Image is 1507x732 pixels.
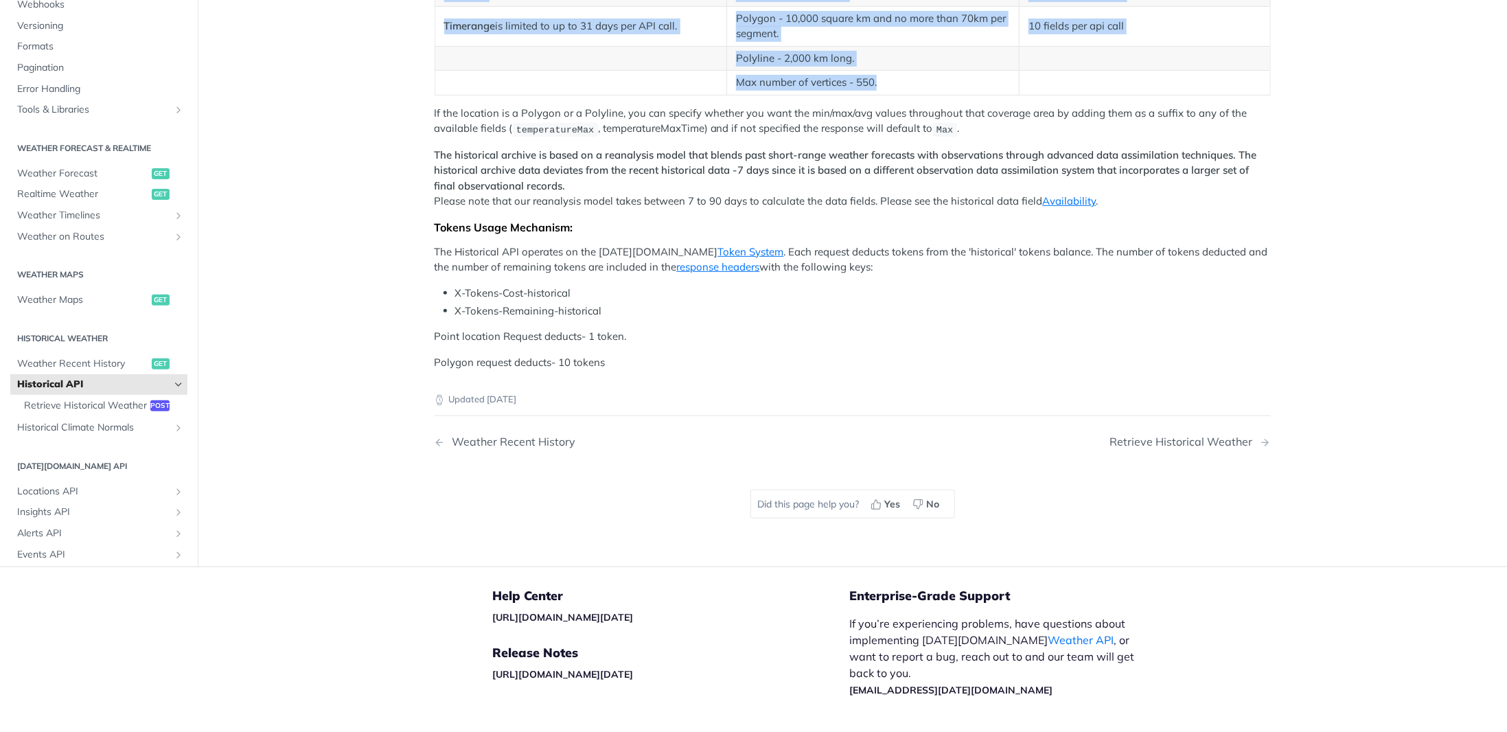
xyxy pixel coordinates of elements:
span: Weather Maps [17,293,148,307]
div: Did this page help you? [750,490,955,518]
li: X-Tokens-Cost-historical [455,286,1271,301]
li: X-Tokens-Remaining-historical [455,304,1271,319]
p: Updated [DATE] [435,393,1271,407]
button: Hide subpages for Historical API [173,379,184,390]
a: Weather Forecastget [10,163,187,184]
button: Show subpages for Insights API [173,507,184,518]
span: Weather Forecast [17,167,148,181]
span: Retrieve Historical Weather [24,399,147,413]
span: Historical API [17,378,170,391]
span: get [152,168,170,179]
a: Token System [718,245,784,258]
button: Show subpages for Tools & Libraries [173,104,184,115]
td: Polygon - 10,000 square km and no more than 70km per segment. [727,6,1020,46]
span: post [150,400,170,411]
a: Custom Events APIShow subpages for Custom Events API [10,565,187,586]
a: Historical Climate NormalsShow subpages for Historical Climate Normals [10,418,187,438]
div: Tokens Usage Mechanism: [435,220,1271,234]
div: Retrieve Historical Weather [1110,435,1260,448]
span: Pagination [17,61,184,75]
button: Show subpages for Weather on Routes [173,231,184,242]
a: Weather Recent Historyget [10,354,187,374]
td: Polyline - 2,000 km long. [727,46,1020,71]
span: Formats [17,41,184,54]
a: Historical APIHide subpages for Historical API [10,374,187,395]
button: Show subpages for Historical Climate Normals [173,422,184,433]
button: Show subpages for Locations API [173,486,184,497]
span: Alerts API [17,527,170,540]
span: Insights API [17,506,170,520]
nav: Pagination Controls [435,422,1271,462]
div: Weather Recent History [446,435,576,448]
td: 10 fields per api call [1020,6,1270,46]
td: Max number of vertices - 550. [727,71,1020,95]
a: [URL][DOMAIN_NAME][DATE] [493,611,634,624]
h2: Weather Maps [10,268,187,281]
h2: Weather Forecast & realtime [10,142,187,155]
a: Weather on RoutesShow subpages for Weather on Routes [10,227,187,247]
a: Locations APIShow subpages for Locations API [10,481,187,502]
a: Events APIShow subpages for Events API [10,545,187,565]
a: Versioning [10,16,187,36]
span: Yes [885,497,901,512]
a: Next Page: Retrieve Historical Weather [1110,435,1271,448]
a: Previous Page: Weather Recent History [435,435,793,448]
h5: Release Notes [493,645,850,661]
a: Tools & LibrariesShow subpages for Tools & Libraries [10,100,187,120]
a: Weather TimelinesShow subpages for Weather Timelines [10,205,187,226]
a: Error Handling [10,79,187,100]
a: Weather Mapsget [10,290,187,310]
a: Availability [1043,194,1096,207]
strong: The historical archive is based on a reanalysis model that blends past short-range weather foreca... [435,148,1257,192]
button: Show subpages for Alerts API [173,528,184,539]
span: Error Handling [17,82,184,96]
span: get [152,190,170,201]
a: Realtime Weatherget [10,185,187,205]
span: get [152,295,170,306]
span: temperatureMax [516,124,594,135]
span: get [152,358,170,369]
button: Show subpages for Events API [173,549,184,560]
a: [URL][DOMAIN_NAME][DATE] [493,668,634,680]
span: Weather Recent History [17,357,148,371]
a: Weather API [1048,633,1114,647]
a: Alerts APIShow subpages for Alerts API [10,523,187,544]
a: Retrieve Historical Weatherpost [17,396,187,416]
button: Show subpages for Weather Timelines [173,210,184,221]
span: Versioning [17,19,184,33]
p: If you’re experiencing problems, have questions about implementing [DATE][DOMAIN_NAME] , or want ... [850,615,1149,698]
span: No [927,497,940,512]
a: response headers [677,260,760,273]
p: The Historical API operates on the [DATE][DOMAIN_NAME] . Each request deducts tokens from the 'hi... [435,244,1271,275]
p: Point location Request deducts- 1 token. [435,329,1271,345]
span: Realtime Weather [17,188,148,202]
strong: Timerange [444,19,496,32]
h2: [DATE][DOMAIN_NAME] API [10,460,187,472]
h5: Enterprise-Grade Support [850,588,1171,604]
span: Weather on Routes [17,230,170,244]
span: Max [936,124,953,135]
span: Locations API [17,485,170,499]
span: Tools & Libraries [17,103,170,117]
span: Events API [17,548,170,562]
a: Insights APIShow subpages for Insights API [10,503,187,523]
a: Pagination [10,58,187,78]
td: is limited to up to 31 days per API call. [435,6,727,46]
p: Polygon request deducts- 10 tokens [435,355,1271,371]
h2: Historical Weather [10,332,187,345]
span: Weather Timelines [17,209,170,222]
span: Historical Climate Normals [17,421,170,435]
h5: Help Center [493,588,850,604]
button: No [908,494,947,514]
a: Formats [10,37,187,58]
a: [EMAIL_ADDRESS][DATE][DOMAIN_NAME] [850,684,1053,696]
button: Yes [866,494,908,514]
p: If the location is a Polygon or a Polyline, you can specify whether you want the min/max/avg valu... [435,106,1271,137]
p: Please note that our reanalysis model takes between 7 to 90 days to calculate the data fields. Pl... [435,148,1271,209]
